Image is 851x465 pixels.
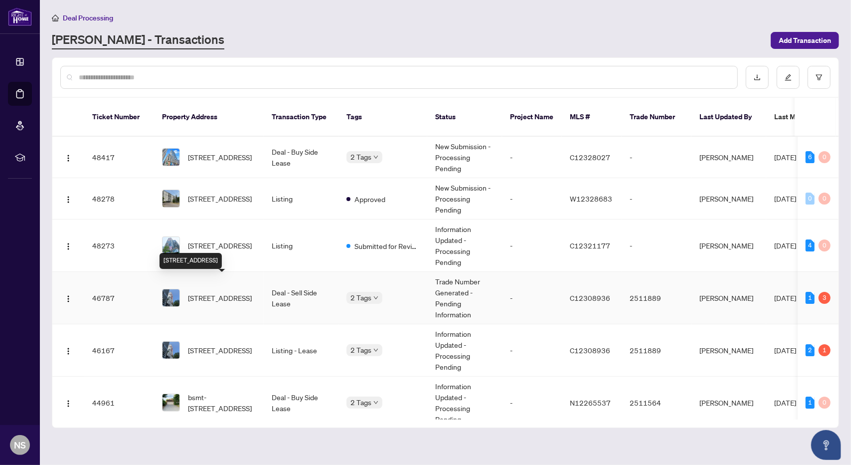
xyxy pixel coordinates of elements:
td: New Submission - Processing Pending [427,178,502,220]
img: thumbnail-img [163,149,179,166]
span: C12308936 [570,346,610,355]
td: - [502,324,562,377]
div: 1 [806,397,815,409]
span: 2 Tags [350,397,371,408]
td: - [502,178,562,220]
span: [DATE] [774,346,796,355]
th: Status [427,98,502,137]
td: 2511889 [622,272,691,324]
td: 2511889 [622,324,691,377]
td: Trade Number Generated - Pending Information [427,272,502,324]
td: [PERSON_NAME] [691,377,766,429]
th: Property Address [154,98,264,137]
div: 6 [806,151,815,163]
span: N12265537 [570,398,611,407]
span: down [373,348,378,353]
span: [DATE] [774,398,796,407]
img: thumbnail-img [163,289,179,306]
img: Logo [64,347,72,355]
button: Logo [60,237,76,253]
div: 3 [819,292,831,304]
span: filter [816,74,823,81]
img: thumbnail-img [163,190,179,207]
td: - [502,220,562,272]
td: 48273 [84,220,154,272]
button: download [746,66,769,89]
td: 48278 [84,178,154,220]
div: 0 [819,397,831,409]
td: Information Updated - Processing Pending [427,220,502,272]
th: Trade Number [622,98,691,137]
td: New Submission - Processing Pending [427,137,502,178]
span: [STREET_ADDRESS] [188,240,252,251]
button: Logo [60,290,76,306]
td: Listing - Lease [264,324,339,377]
span: C12328027 [570,153,610,162]
button: Add Transaction [771,32,839,49]
button: Logo [60,395,76,411]
img: Logo [64,154,72,162]
span: home [52,14,59,21]
td: [PERSON_NAME] [691,178,766,220]
th: Project Name [502,98,562,137]
td: Listing [264,220,339,272]
td: Information Updated - Processing Pending [427,324,502,377]
span: Submitted for Review [354,240,419,251]
img: Logo [64,242,72,250]
td: 48417 [84,137,154,178]
img: Logo [64,400,72,408]
button: filter [808,66,831,89]
td: - [502,272,562,324]
span: [STREET_ADDRESS] [188,193,252,204]
td: 44961 [84,377,154,429]
button: Logo [60,342,76,358]
td: - [502,137,562,178]
div: [STREET_ADDRESS] [160,253,222,269]
span: [DATE] [774,194,796,203]
span: [DATE] [774,153,796,162]
td: - [622,178,691,220]
span: [DATE] [774,293,796,302]
td: [PERSON_NAME] [691,220,766,272]
img: thumbnail-img [163,237,179,254]
td: Deal - Sell Side Lease [264,272,339,324]
td: - [622,220,691,272]
td: [PERSON_NAME] [691,272,766,324]
button: Logo [60,191,76,207]
th: Transaction Type [264,98,339,137]
th: Ticket Number [84,98,154,137]
span: C12308936 [570,293,610,302]
span: [STREET_ADDRESS] [188,152,252,163]
span: Add Transaction [779,32,831,48]
td: Deal - Buy Side Lease [264,377,339,429]
img: thumbnail-img [163,342,179,359]
th: Tags [339,98,427,137]
button: edit [777,66,800,89]
td: Listing [264,178,339,220]
img: thumbnail-img [163,394,179,411]
img: logo [8,7,32,26]
button: Open asap [811,430,841,460]
div: 0 [806,193,815,205]
span: bsmt-[STREET_ADDRESS] [188,392,256,414]
span: down [373,155,378,160]
td: 46167 [84,324,154,377]
span: down [373,400,378,405]
div: 0 [819,193,831,205]
a: [PERSON_NAME] - Transactions [52,31,224,49]
div: 1 [819,344,831,356]
span: 2 Tags [350,151,371,163]
div: 0 [819,151,831,163]
td: [PERSON_NAME] [691,324,766,377]
span: Approved [354,194,385,205]
div: 2 [806,344,815,356]
td: Deal - Buy Side Lease [264,137,339,178]
td: 46787 [84,272,154,324]
td: [PERSON_NAME] [691,137,766,178]
div: 4 [806,239,815,251]
td: Information Updated - Processing Pending [427,377,502,429]
span: C12321177 [570,241,610,250]
span: [STREET_ADDRESS] [188,292,252,303]
span: down [373,295,378,300]
td: 2511564 [622,377,691,429]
